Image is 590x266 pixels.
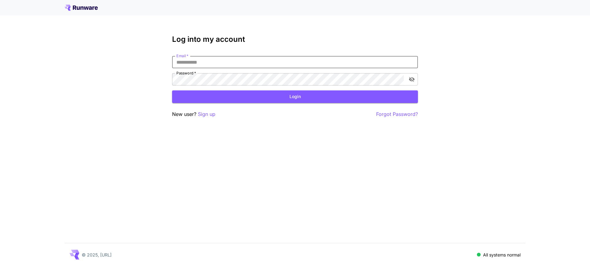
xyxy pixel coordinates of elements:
[406,74,417,85] button: toggle password visibility
[172,35,418,44] h3: Log into my account
[82,252,112,258] p: © 2025, [URL]
[198,110,215,118] button: Sign up
[176,70,196,76] label: Password
[483,252,521,258] p: All systems normal
[172,110,215,118] p: New user?
[176,53,188,58] label: Email
[376,110,418,118] button: Forgot Password?
[172,90,418,103] button: Login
